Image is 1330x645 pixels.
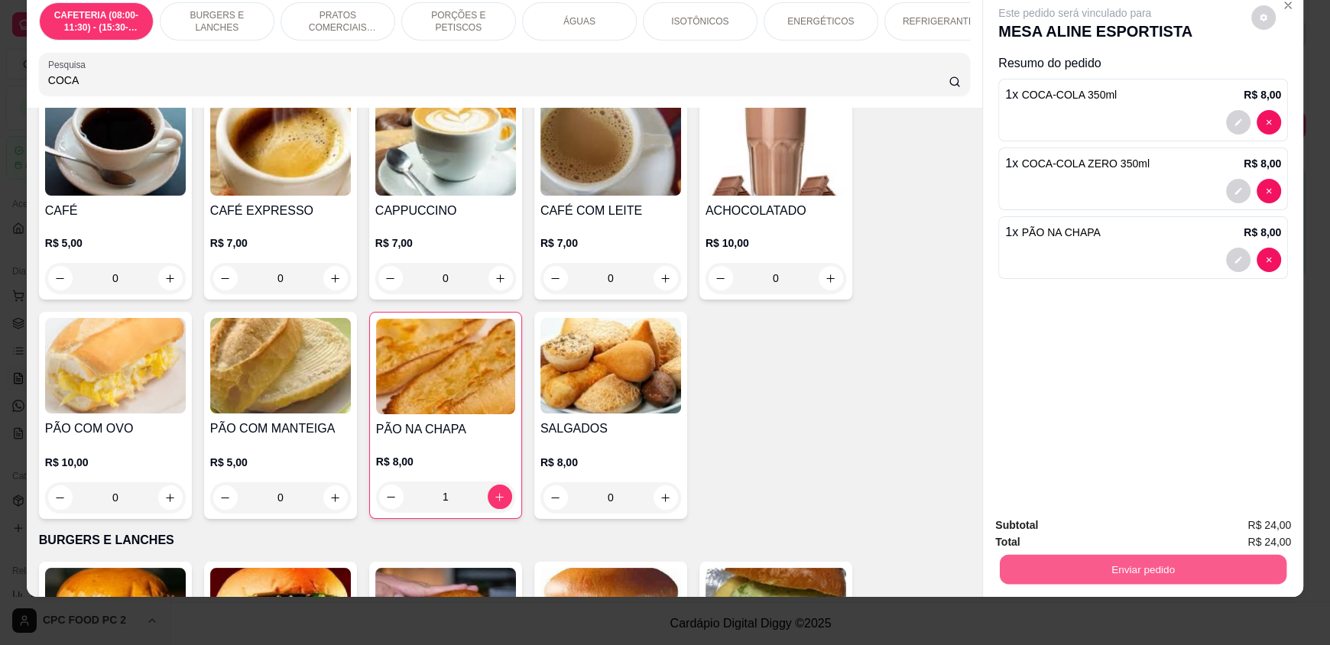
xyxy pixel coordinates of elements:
img: product-image [45,318,186,413]
h4: PÃO NA CHAPA [376,420,515,439]
button: increase-product-quantity [158,485,183,510]
p: Este pedido será vinculado para [998,5,1192,21]
span: COCA-COLA ZERO 350ml [1022,157,1150,170]
p: ISOTÔNICOS [671,15,728,28]
button: decrease-product-quantity [543,266,568,290]
p: 1 x [1005,223,1101,241]
button: decrease-product-quantity [1257,110,1281,135]
button: decrease-product-quantity [378,266,403,290]
p: R$ 8,00 [540,455,681,470]
p: R$ 7,00 [375,235,516,251]
p: R$ 10,00 [706,235,846,251]
p: BURGERS E LANCHES [173,9,261,34]
img: product-image [210,318,351,413]
button: increase-product-quantity [158,266,183,290]
p: R$ 5,00 [210,455,351,470]
button: increase-product-quantity [654,485,678,510]
span: COCA-COLA 350ml [1022,89,1117,101]
button: decrease-product-quantity [1257,179,1281,203]
h4: PÃO COM OVO [45,420,186,438]
button: decrease-product-quantity [1226,248,1251,272]
p: BURGERS E LANCHES [39,531,970,549]
button: decrease-product-quantity [48,485,73,510]
p: 1 x [1005,154,1150,173]
p: CAFETERIA (08:00-11:30) - (15:30-18:00) [52,9,141,34]
img: product-image [540,100,681,196]
p: R$ 8,00 [1244,156,1281,171]
p: R$ 8,00 [1244,87,1281,102]
p: PORÇÕES E PETISCOS [414,9,503,34]
p: Resumo do pedido [998,54,1288,73]
span: R$ 24,00 [1247,517,1291,533]
h4: PÃO COM MANTEIGA [210,420,351,438]
img: product-image [540,318,681,413]
p: MESA ALINE ESPORTISTA [998,21,1192,42]
p: PRATOS COMERCIAIS (11:30-15:30) [294,9,382,34]
p: 1 x [1005,86,1117,104]
button: increase-product-quantity [323,485,348,510]
button: decrease-product-quantity [48,266,73,290]
img: product-image [706,100,846,196]
p: R$ 8,00 [376,454,515,469]
button: decrease-product-quantity [1257,248,1281,272]
p: R$ 7,00 [540,235,681,251]
button: increase-product-quantity [819,266,843,290]
strong: Subtotal [995,519,1038,531]
img: product-image [375,100,516,196]
button: Enviar pedido [1000,554,1286,584]
p: R$ 5,00 [45,235,186,251]
input: Pesquisa [48,73,949,88]
button: increase-product-quantity [654,266,678,290]
button: decrease-product-quantity [379,485,404,509]
button: decrease-product-quantity [1226,110,1251,135]
h4: CAFÉ EXPRESSO [210,202,351,220]
button: decrease-product-quantity [213,485,238,510]
button: increase-product-quantity [488,266,513,290]
button: decrease-product-quantity [543,485,568,510]
strong: Total [995,536,1020,548]
h4: ACHOCOLATADO [706,202,846,220]
p: R$ 8,00 [1244,225,1281,240]
h4: SALGADOS [540,420,681,438]
h4: CAFÉ COM LEITE [540,202,681,220]
span: R$ 24,00 [1247,533,1291,550]
button: decrease-product-quantity [213,266,238,290]
span: PÃO NA CHAPA [1022,226,1101,238]
button: increase-product-quantity [488,485,512,509]
p: R$ 10,00 [45,455,186,470]
label: Pesquisa [48,58,91,71]
p: REFRIGERANTES [903,15,981,28]
h4: CAPPUCCINO [375,202,516,220]
img: product-image [45,100,186,196]
button: decrease-product-quantity [709,266,733,290]
button: increase-product-quantity [323,266,348,290]
img: product-image [376,319,515,414]
h4: CAFÉ [45,202,186,220]
p: R$ 7,00 [210,235,351,251]
p: ÁGUAS [563,15,595,28]
img: product-image [210,100,351,196]
p: ENERGÉTICOS [787,15,854,28]
button: decrease-product-quantity [1251,5,1276,30]
button: decrease-product-quantity [1226,179,1251,203]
